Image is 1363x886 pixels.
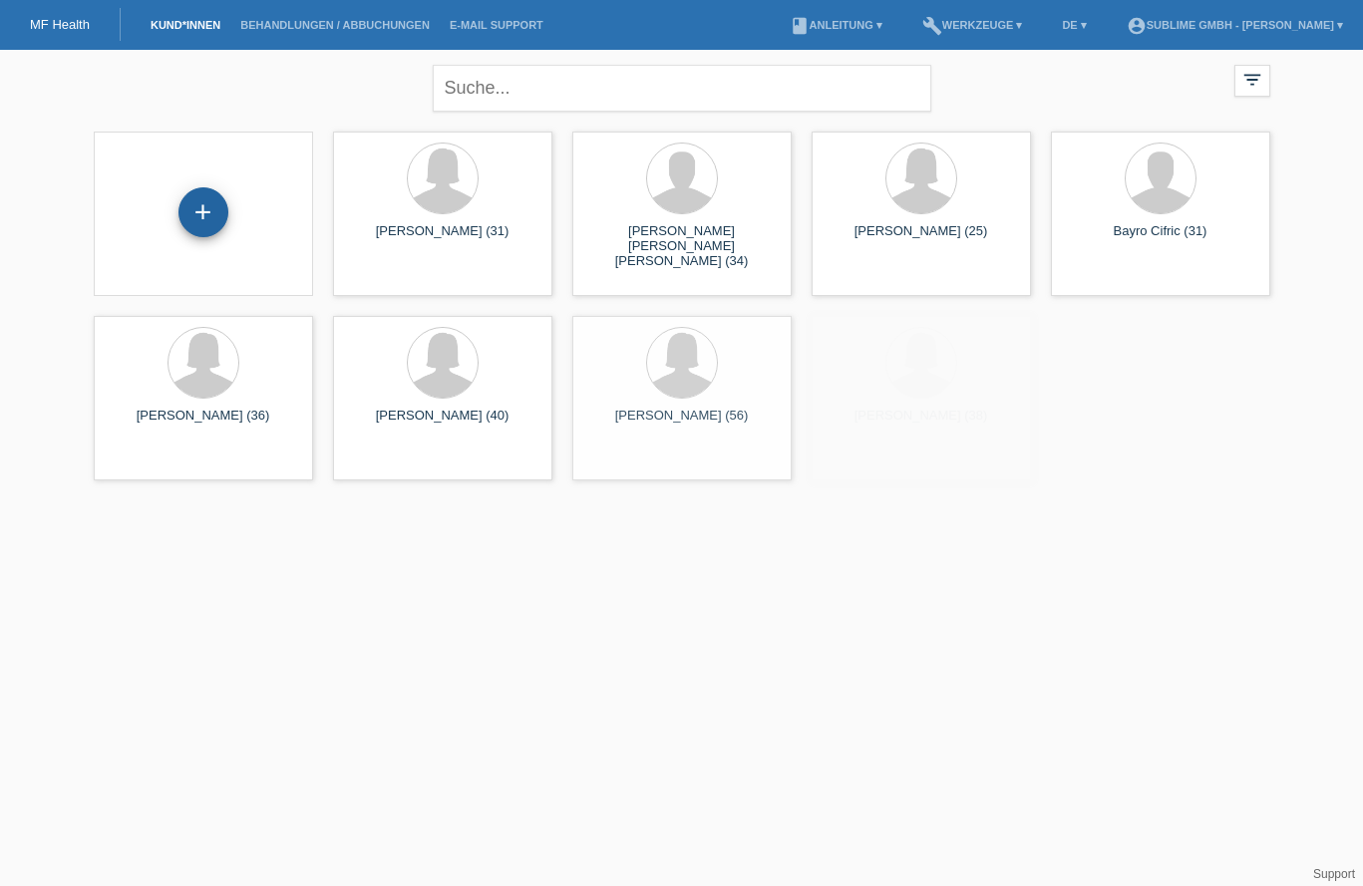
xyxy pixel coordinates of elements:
[1052,19,1096,31] a: DE ▾
[141,19,230,31] a: Kund*innen
[1313,867,1355,881] a: Support
[828,408,1015,440] div: [PERSON_NAME] (38)
[440,19,553,31] a: E-Mail Support
[588,408,776,440] div: [PERSON_NAME] (56)
[790,16,810,36] i: book
[1241,69,1263,91] i: filter_list
[922,16,942,36] i: build
[349,223,536,255] div: [PERSON_NAME] (31)
[349,408,536,440] div: [PERSON_NAME] (40)
[588,223,776,259] div: [PERSON_NAME] [PERSON_NAME] [PERSON_NAME] (34)
[1127,16,1147,36] i: account_circle
[110,408,297,440] div: [PERSON_NAME] (36)
[780,19,892,31] a: bookAnleitung ▾
[1067,223,1254,255] div: Bayro Cifric (31)
[230,19,440,31] a: Behandlungen / Abbuchungen
[179,195,227,229] div: Kund*in hinzufügen
[30,17,90,32] a: MF Health
[1117,19,1353,31] a: account_circleSublime GmbH - [PERSON_NAME] ▾
[912,19,1033,31] a: buildWerkzeuge ▾
[433,65,931,112] input: Suche...
[828,223,1015,255] div: [PERSON_NAME] (25)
